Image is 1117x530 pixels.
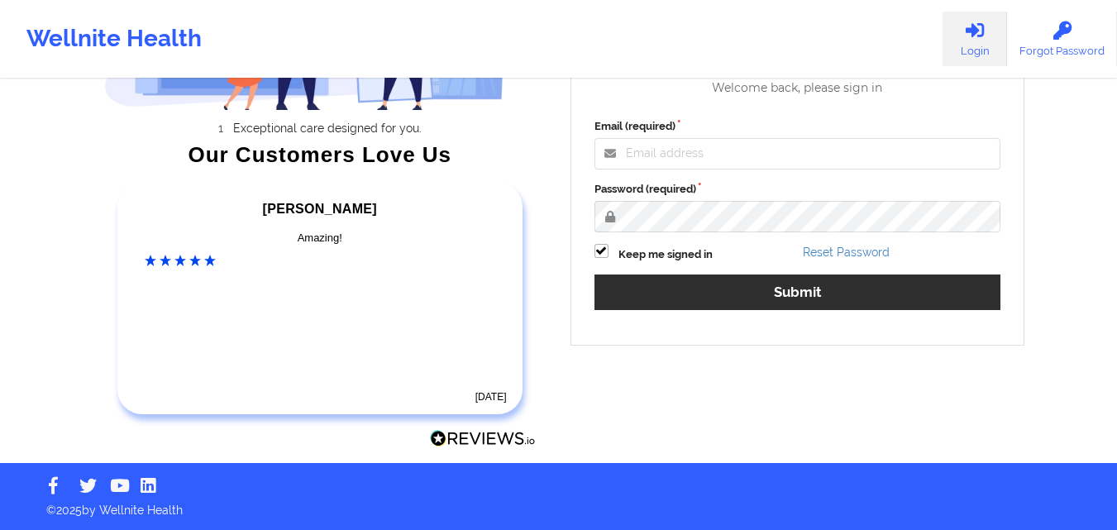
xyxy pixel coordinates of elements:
[430,430,536,451] a: Reviews.io Logo
[1007,12,1117,66] a: Forgot Password
[475,391,507,403] time: [DATE]
[943,12,1007,66] a: Login
[263,202,377,216] span: [PERSON_NAME]
[594,275,1001,310] button: Submit
[145,230,495,246] div: Amazing!
[594,181,1001,198] label: Password (required)
[618,246,713,263] label: Keep me signed in
[594,138,1001,170] input: Email address
[119,122,536,135] li: Exceptional care designed for you.
[104,146,536,163] div: Our Customers Love Us
[594,118,1001,135] label: Email (required)
[35,490,1082,518] p: © 2025 by Wellnite Health
[430,430,536,447] img: Reviews.io Logo
[803,246,890,259] a: Reset Password
[583,81,1013,95] div: Welcome back, please sign in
